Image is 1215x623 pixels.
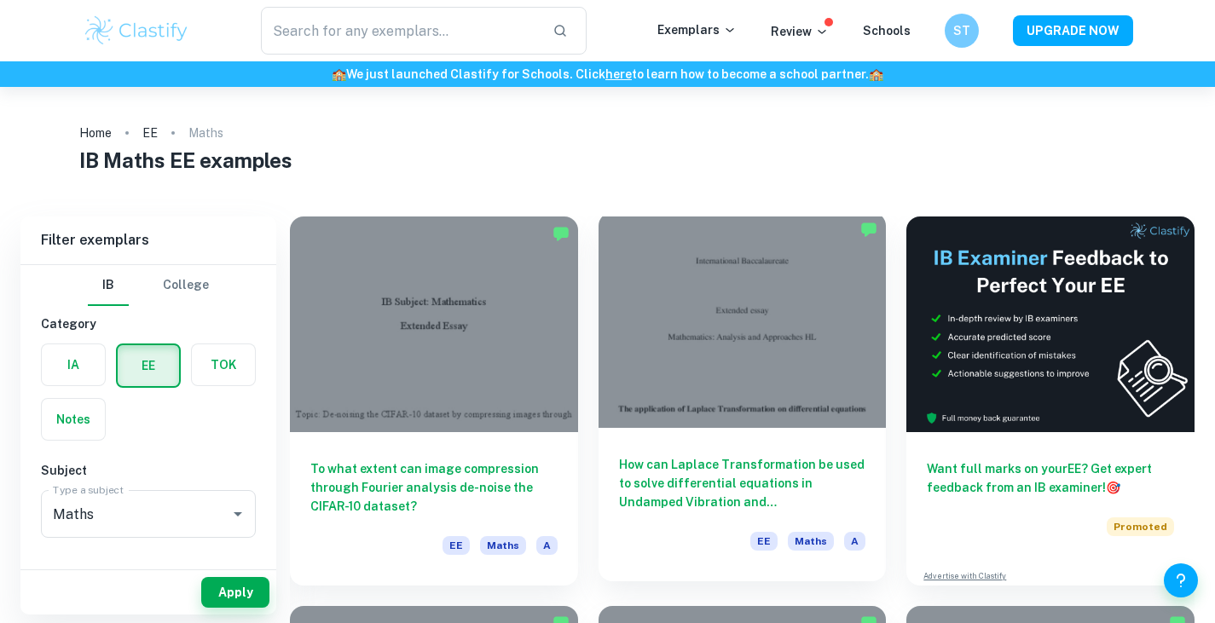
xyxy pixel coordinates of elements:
button: UPGRADE NOW [1013,15,1133,46]
span: EE [443,536,470,555]
span: A [536,536,558,555]
span: EE [750,532,778,551]
a: To what extent can image compression through Fourier analysis de-noise the CIFAR-10 dataset?EEMathsA [290,216,578,586]
a: EE [142,121,158,145]
button: EE [118,345,179,386]
button: ST [945,14,979,48]
input: Search for any exemplars... [261,7,540,55]
h1: IB Maths EE examples [79,145,1136,176]
span: Maths [788,532,834,551]
a: How can Laplace Transformation be used to solve differential equations in Undamped Vibration and ... [599,216,887,586]
h6: Category [41,314,256,333]
button: Help and Feedback [1164,563,1198,597]
h6: We just launched Clastify for Schools. Click to learn how to become a school partner. [3,65,1212,84]
div: Filter type choice [88,265,209,306]
a: Schools [863,24,911,37]
p: Maths [188,124,223,142]
img: Clastify logo [83,14,191,48]
span: Maths [480,536,526,555]
h6: Subject [41,461,256,480]
h6: Filter exemplars [20,216,276,264]
h6: How can Laplace Transformation be used to solve differential equations in Undamped Vibration and ... [619,455,866,511]
a: Want full marks on yourEE? Get expert feedback from an IB examiner!PromotedAdvertise with Clastify [906,216,1195,586]
a: Home [79,121,112,145]
span: A [844,532,865,551]
p: Review [771,22,829,41]
h6: Want full marks on your EE ? Get expert feedback from an IB examiner! [927,459,1174,497]
span: Promoted [1107,517,1174,536]
h6: ST [952,21,971,40]
button: IB [88,265,129,306]
button: Open [226,502,250,526]
span: 🏫 [869,67,883,81]
button: Apply [201,577,269,608]
a: here [605,67,632,81]
a: Advertise with Clastify [923,570,1006,582]
span: 🏫 [332,67,346,81]
img: Thumbnail [906,216,1195,432]
h6: To what extent can image compression through Fourier analysis de-noise the CIFAR-10 dataset? [310,459,558,516]
button: College [163,265,209,306]
span: 🎯 [1106,481,1120,494]
button: IA [42,344,105,385]
button: Notes [42,399,105,440]
p: Exemplars [657,20,737,39]
img: Marked [860,221,877,238]
label: Type a subject [53,482,124,497]
img: Marked [553,225,570,242]
button: TOK [192,344,255,385]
